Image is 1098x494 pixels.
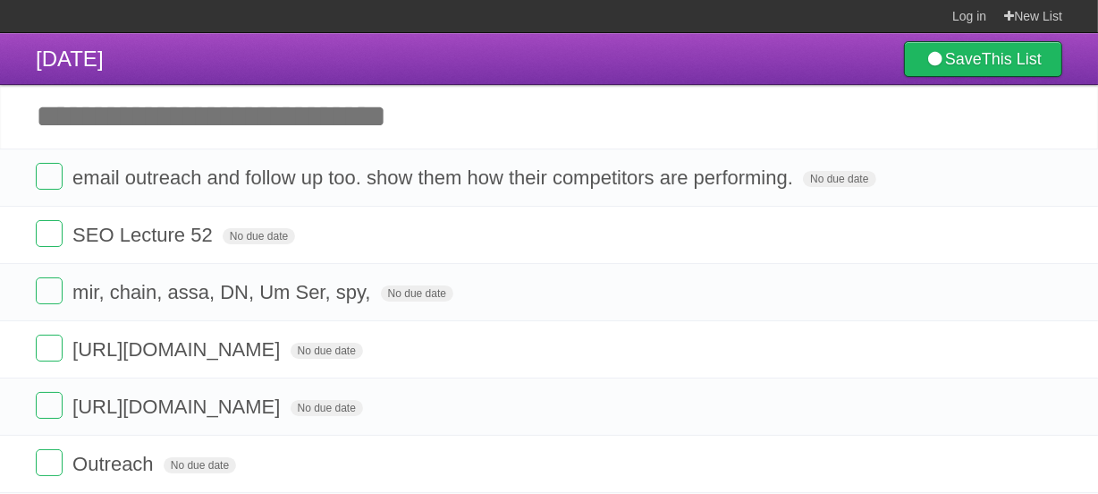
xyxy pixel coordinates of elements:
span: [DATE] [36,47,104,71]
b: This List [982,50,1042,68]
span: No due date [164,457,236,473]
label: Done [36,449,63,476]
span: email outreach and follow up too. show them how their competitors are performing. [72,166,798,189]
span: Outreach [72,453,158,475]
span: [URL][DOMAIN_NAME] [72,338,284,361]
label: Done [36,392,63,419]
span: SEO Lecture 52 [72,224,217,246]
label: Done [36,220,63,247]
span: No due date [381,285,453,302]
span: No due date [803,171,875,187]
span: [URL][DOMAIN_NAME] [72,396,284,418]
label: Done [36,277,63,304]
a: SaveThis List [904,41,1062,77]
span: No due date [223,228,295,244]
span: No due date [291,343,363,359]
span: No due date [291,400,363,416]
label: Done [36,335,63,362]
span: mir, chain, assa, DN, Um Ser, spy, [72,281,375,303]
label: Done [36,163,63,190]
